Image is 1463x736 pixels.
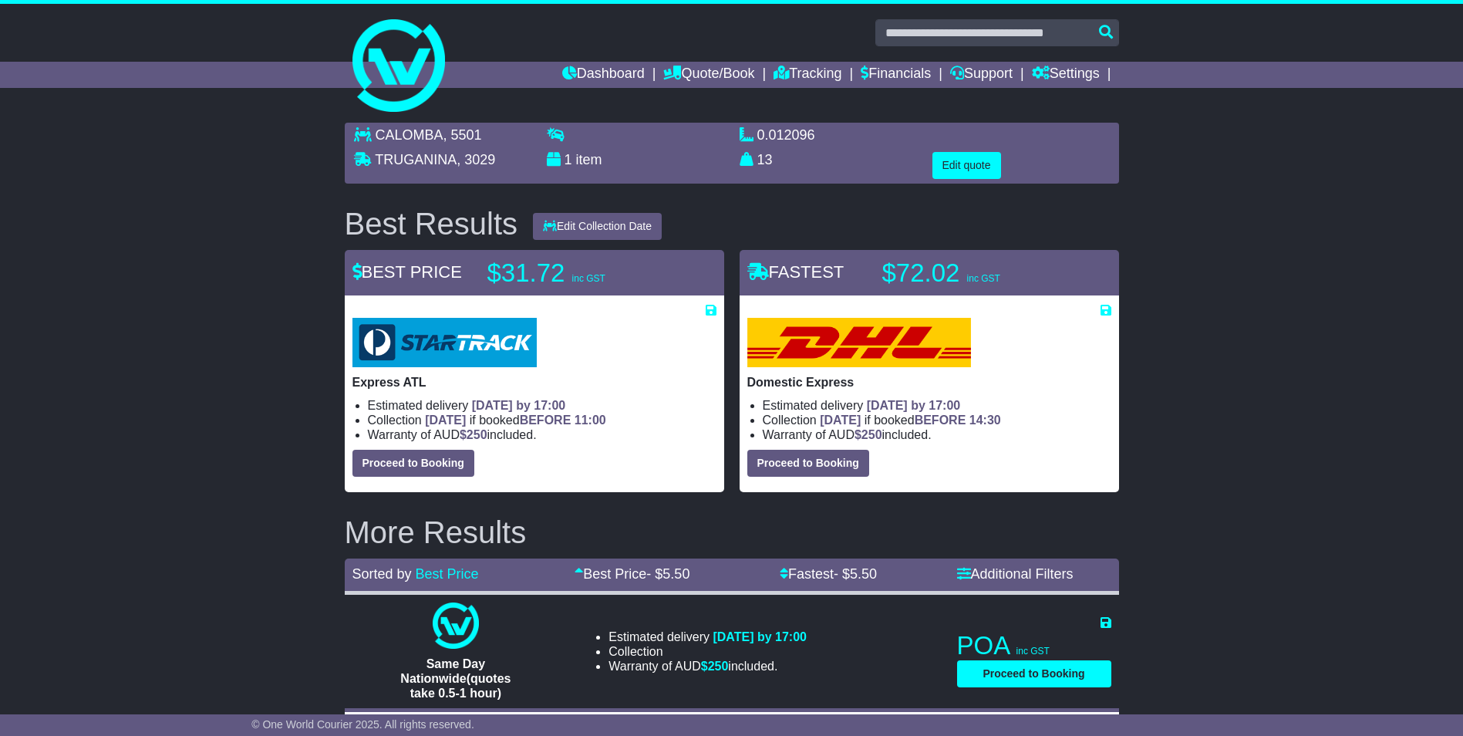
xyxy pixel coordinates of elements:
li: Warranty of AUD included. [763,427,1111,442]
img: One World Courier: Same Day Nationwide(quotes take 0.5-1 hour) [433,603,479,649]
li: Estimated delivery [608,630,807,644]
span: $ [460,428,487,441]
span: 1 [565,152,572,167]
span: © One World Courier 2025. All rights reserved. [251,718,474,731]
p: $31.72 [487,258,680,289]
span: [DATE] [820,414,861,427]
span: [DATE] by 17:00 [713,630,807,643]
span: FASTEST [747,262,844,282]
a: Tracking [774,62,841,88]
button: Proceed to Booking [957,660,1111,687]
span: inc GST [572,273,605,284]
span: [DATE] by 17:00 [867,399,961,412]
span: inc GST [1016,646,1050,657]
span: 13 [757,152,773,167]
a: Best Price- $5.50 [575,566,689,582]
span: BEST PRICE [352,262,462,282]
span: 5.50 [850,566,877,582]
li: Warranty of AUD included. [608,659,807,674]
span: BEFORE [520,414,571,427]
span: BEFORE [915,414,966,427]
span: TRUGANINA [375,152,457,167]
li: Estimated delivery [368,398,716,413]
a: Dashboard [562,62,645,88]
div: Best Results [337,207,526,241]
span: CALOMBA [376,127,443,143]
button: Proceed to Booking [747,450,869,477]
span: [DATE] [425,414,466,427]
img: DHL: Domestic Express [747,318,971,367]
span: 14:30 [969,414,1001,427]
span: if booked [425,414,605,427]
span: , 3029 [457,152,495,167]
p: Express ATL [352,375,716,390]
li: Estimated delivery [763,398,1111,413]
span: - $ [834,566,877,582]
span: 250 [467,428,487,441]
li: Collection [608,644,807,659]
h2: More Results [345,515,1119,549]
img: StarTrack: Express ATL [352,318,537,367]
span: 5.50 [662,566,689,582]
a: Settings [1032,62,1100,88]
span: 11:00 [575,414,606,427]
a: Financials [861,62,931,88]
button: Edit quote [932,152,1001,179]
a: Additional Filters [957,566,1074,582]
span: [DATE] by 17:00 [472,399,566,412]
button: Edit Collection Date [533,213,662,240]
button: Proceed to Booking [352,450,474,477]
span: - $ [646,566,689,582]
p: $72.02 [882,258,1075,289]
li: Warranty of AUD included. [368,427,716,442]
span: $ [701,660,729,673]
span: 250 [708,660,729,673]
span: 250 [861,428,882,441]
span: Same Day Nationwide(quotes take 0.5-1 hour) [400,657,511,700]
a: Best Price [416,566,479,582]
p: POA [957,630,1111,661]
a: Fastest- $5.50 [780,566,877,582]
span: , 5501 [443,127,482,143]
li: Collection [763,413,1111,427]
span: item [576,152,602,167]
a: Quote/Book [663,62,754,88]
li: Collection [368,413,716,427]
a: Support [950,62,1013,88]
span: if booked [820,414,1000,427]
span: Sorted by [352,566,412,582]
p: Domestic Express [747,375,1111,390]
span: 0.012096 [757,127,815,143]
span: $ [855,428,882,441]
span: inc GST [967,273,1000,284]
